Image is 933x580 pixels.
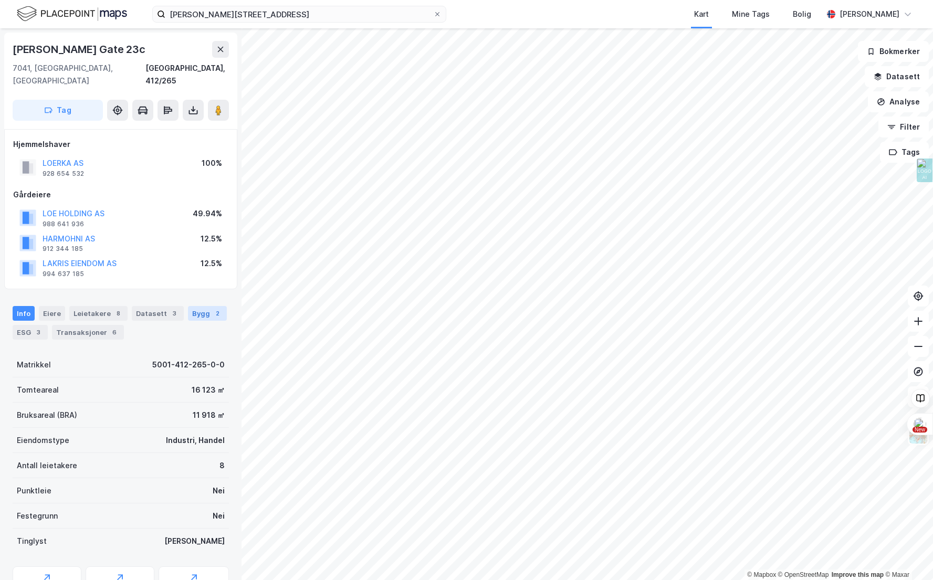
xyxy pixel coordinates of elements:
[69,306,128,321] div: Leietakere
[865,66,929,87] button: Datasett
[878,117,929,138] button: Filter
[778,571,829,578] a: OpenStreetMap
[43,245,83,253] div: 912 344 185
[132,306,184,321] div: Datasett
[17,358,51,371] div: Matrikkel
[193,409,225,421] div: 11 918 ㎡
[145,62,229,87] div: [GEOGRAPHIC_DATA], 412/265
[13,325,48,340] div: ESG
[212,308,223,319] div: 2
[17,384,59,396] div: Tomteareal
[202,157,222,170] div: 100%
[17,459,77,472] div: Antall leietakere
[164,535,225,547] div: [PERSON_NAME]
[17,434,69,447] div: Eiendomstype
[193,207,222,220] div: 49.94%
[13,41,148,58] div: [PERSON_NAME] Gate 23c
[880,530,933,580] div: Kontrollprogram for chat
[13,62,145,87] div: 7041, [GEOGRAPHIC_DATA], [GEOGRAPHIC_DATA]
[17,484,51,497] div: Punktleie
[832,571,884,578] a: Improve this map
[201,257,222,270] div: 12.5%
[840,8,899,20] div: [PERSON_NAME]
[13,138,228,151] div: Hjemmelshaver
[13,306,35,321] div: Info
[13,100,103,121] button: Tag
[17,409,77,421] div: Bruksareal (BRA)
[166,434,225,447] div: Industri, Handel
[188,306,227,321] div: Bygg
[109,327,120,338] div: 6
[213,510,225,522] div: Nei
[201,233,222,245] div: 12.5%
[43,170,84,178] div: 928 654 532
[17,510,58,522] div: Festegrunn
[43,270,84,278] div: 994 637 185
[52,325,124,340] div: Transaksjoner
[880,142,929,163] button: Tags
[880,530,933,580] iframe: Chat Widget
[152,358,225,371] div: 5001-412-265-0-0
[219,459,225,472] div: 8
[868,91,929,112] button: Analyse
[732,8,770,20] div: Mine Tags
[39,306,65,321] div: Eiere
[694,8,709,20] div: Kart
[13,188,228,201] div: Gårdeiere
[858,41,929,62] button: Bokmerker
[17,5,127,23] img: logo.f888ab2527a4732fd821a326f86c7f29.svg
[113,308,123,319] div: 8
[43,220,84,228] div: 988 641 936
[213,484,225,497] div: Nei
[169,308,180,319] div: 3
[793,8,811,20] div: Bolig
[165,6,433,22] input: Søk på adresse, matrikkel, gårdeiere, leietakere eller personer
[747,571,776,578] a: Mapbox
[192,384,225,396] div: 16 123 ㎡
[33,327,44,338] div: 3
[17,535,47,547] div: Tinglyst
